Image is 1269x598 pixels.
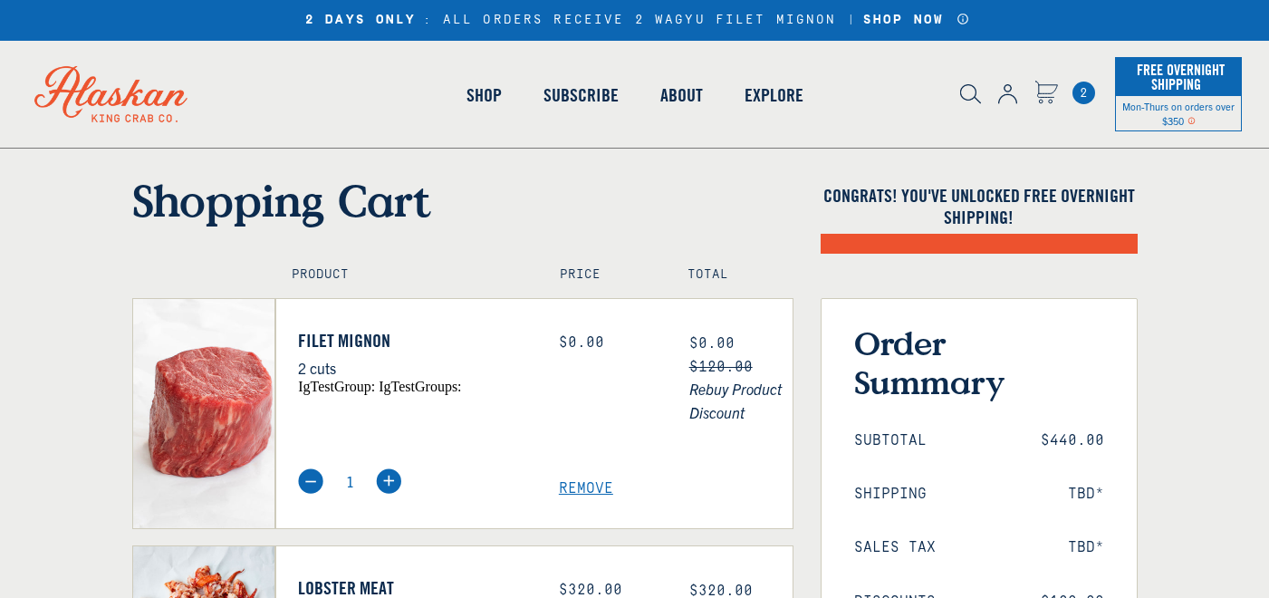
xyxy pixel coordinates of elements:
h3: Order Summary [854,323,1104,401]
img: search [960,84,981,104]
s: $120.00 [689,359,753,375]
span: Rebuy Product Discount [689,377,793,424]
span: Sales Tax [854,539,936,556]
div: $0.00 [559,334,662,352]
span: igTestGroup: [298,379,375,394]
a: Announcement Bar Modal [957,13,970,25]
h4: Total [687,267,776,283]
h1: Shopping Cart [132,174,793,227]
span: Mon-Thurs on orders over $350 [1122,100,1235,127]
h4: Product [292,267,521,283]
span: igTestGroups: [379,379,461,394]
strong: SHOP NOW [863,13,944,27]
a: Filet Mignon [298,330,532,352]
img: Alaskan King Crab Co. logo [9,41,213,148]
a: Explore [724,43,824,147]
img: Filet Mignon - 2 cuts [133,299,275,528]
span: Shipping [854,486,927,503]
a: Cart [1034,81,1058,107]
h4: Price [560,267,649,283]
img: account [998,84,1017,104]
a: SHOP NOW [857,13,950,28]
div: : ALL ORDERS RECEIVE 2 WAGYU FILET MIGNON | [299,13,970,28]
h4: Congrats! You've unlocked FREE OVERNIGHT SHIPPING! [821,185,1138,228]
a: About [639,43,724,147]
span: 2 [1072,82,1095,104]
span: Shipping Notice Icon [1187,114,1196,127]
img: minus [298,468,323,494]
a: Remove [559,480,793,497]
span: $0.00 [689,335,735,352]
a: Subscribe [523,43,639,147]
p: 2 cuts [298,356,532,380]
strong: 2 DAYS ONLY [305,13,417,28]
a: Shop [446,43,523,147]
a: Cart [1072,82,1095,104]
span: $440.00 [1041,432,1104,449]
img: plus [376,468,401,494]
span: Free Overnight Shipping [1132,56,1225,98]
span: Subtotal [854,432,927,449]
